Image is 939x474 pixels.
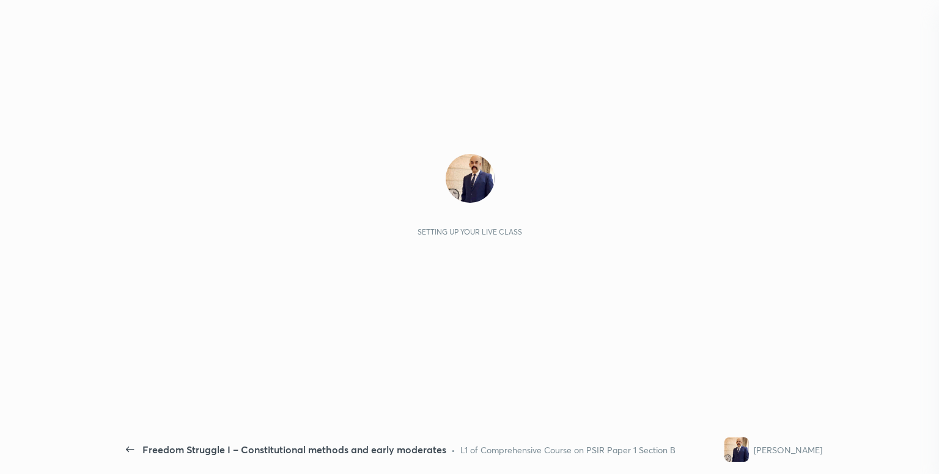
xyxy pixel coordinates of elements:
div: [PERSON_NAME] [754,443,822,456]
div: • [451,443,455,456]
img: 5861a47a71f9447d96050a15b4452549.jpg [446,154,495,203]
div: Setting up your live class [418,227,522,236]
div: L1 of Comprehensive Course on PSIR Paper 1 Section B [460,443,676,456]
img: 5861a47a71f9447d96050a15b4452549.jpg [724,437,749,462]
div: Freedom Struggle I – Constitutional methods and early moderates [142,442,446,457]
